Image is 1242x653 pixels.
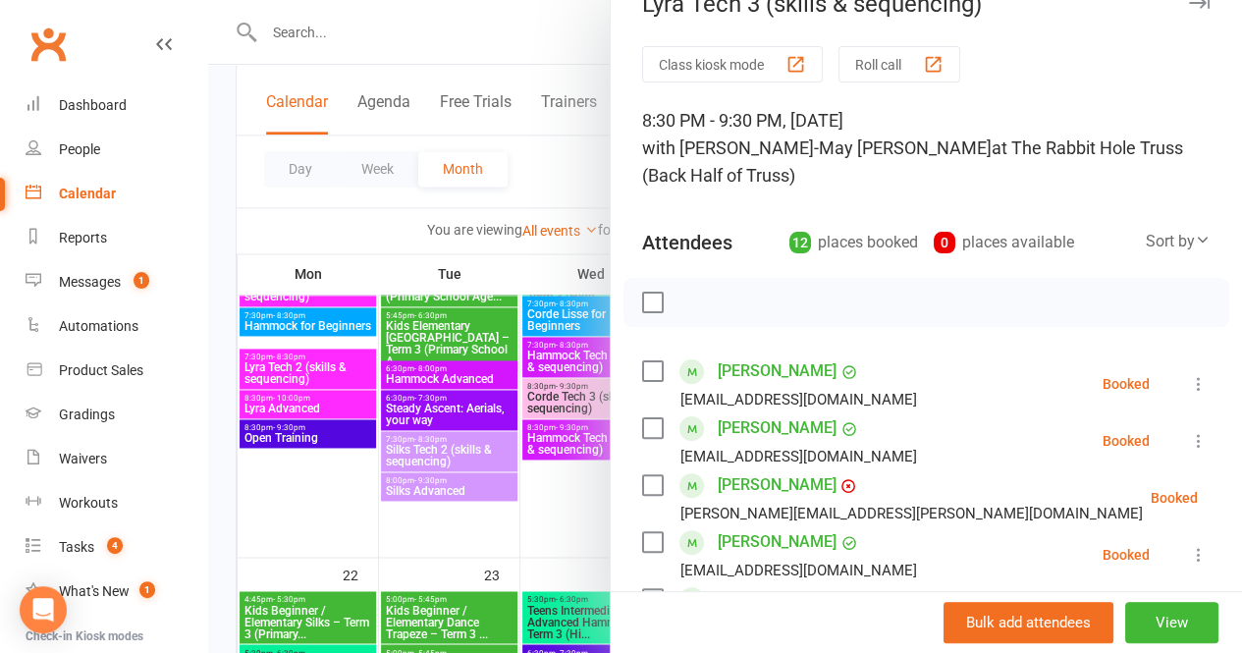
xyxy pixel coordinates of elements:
a: Messages 1 [26,260,207,304]
span: 4 [107,537,123,554]
div: Reports [59,230,107,245]
div: Booked [1103,377,1150,391]
span: with [PERSON_NAME]-May [PERSON_NAME] [642,137,992,158]
div: 8:30 PM - 9:30 PM, [DATE] [642,107,1211,190]
div: [PERSON_NAME][EMAIL_ADDRESS][PERSON_NAME][DOMAIN_NAME] [680,501,1143,526]
div: Open Intercom Messenger [20,586,67,633]
div: 0 [934,232,955,253]
button: Class kiosk mode [642,46,823,82]
div: Workouts [59,495,118,511]
a: What's New1 [26,570,207,614]
a: Automations [26,304,207,349]
a: Waivers [26,437,207,481]
button: Bulk add attendees [944,602,1113,643]
span: 1 [139,581,155,598]
div: Attendees [642,229,732,256]
div: 12 [789,232,811,253]
div: places available [934,229,1074,256]
a: [PERSON_NAME] [718,355,837,387]
div: What's New [59,583,130,599]
a: Gradings [26,393,207,437]
div: People [59,141,100,157]
a: Reports [26,216,207,260]
div: [EMAIL_ADDRESS][DOMAIN_NAME] [680,558,917,583]
a: Workouts [26,481,207,525]
div: Sort by [1146,229,1211,254]
a: People [26,128,207,172]
a: Calendar [26,172,207,216]
a: [PERSON_NAME] [718,412,837,444]
span: 1 [134,272,149,289]
a: Tasks 4 [26,525,207,570]
div: Tasks [59,539,94,555]
div: Dashboard [59,97,127,113]
div: Gradings [59,407,115,422]
div: Booked [1103,434,1150,448]
div: Automations [59,318,138,334]
div: Product Sales [59,362,143,378]
div: [EMAIL_ADDRESS][DOMAIN_NAME] [680,444,917,469]
div: Waivers [59,451,107,466]
a: Product Sales [26,349,207,393]
a: [PERSON_NAME] [718,469,837,501]
a: [PERSON_NAME] [718,526,837,558]
div: Messages [59,274,121,290]
div: places booked [789,229,918,256]
div: Booked [1151,491,1198,505]
a: Dashboard [26,83,207,128]
div: Calendar [59,186,116,201]
div: [EMAIL_ADDRESS][DOMAIN_NAME] [680,387,917,412]
a: [PERSON_NAME] [718,583,837,615]
button: Roll call [838,46,960,82]
div: Booked [1103,548,1150,562]
a: Clubworx [24,20,73,69]
button: View [1125,602,1218,643]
